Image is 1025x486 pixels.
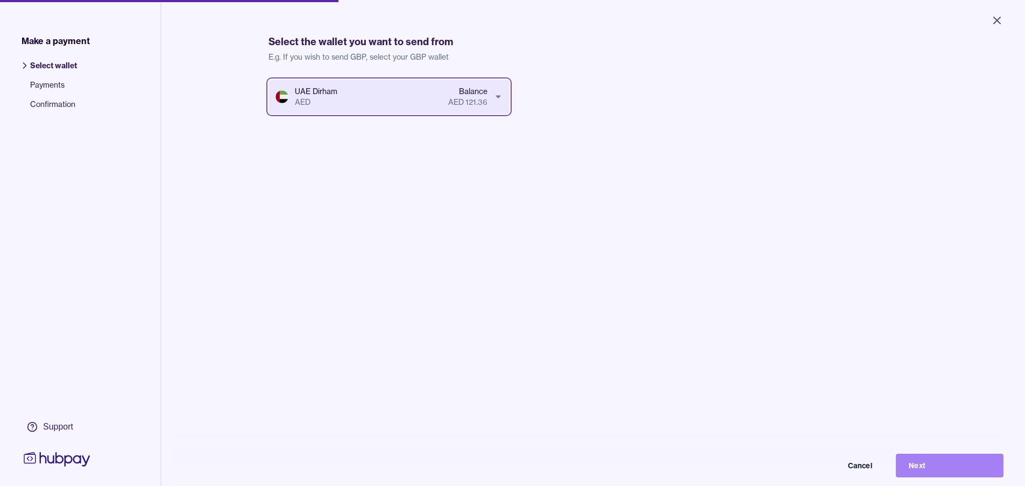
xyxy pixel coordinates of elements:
[30,80,77,99] span: Payments
[896,454,1003,477] button: Next
[268,34,918,49] h1: Select the wallet you want to send from
[777,454,885,477] button: Cancel
[268,52,918,62] p: E.g. If you wish to send GBP, select your GBP wallet
[43,421,73,433] div: Support
[30,60,77,80] span: Select wallet
[30,99,77,118] span: Confirmation
[22,416,93,438] a: Support
[978,9,1016,32] button: Close
[22,34,90,47] span: Make a payment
